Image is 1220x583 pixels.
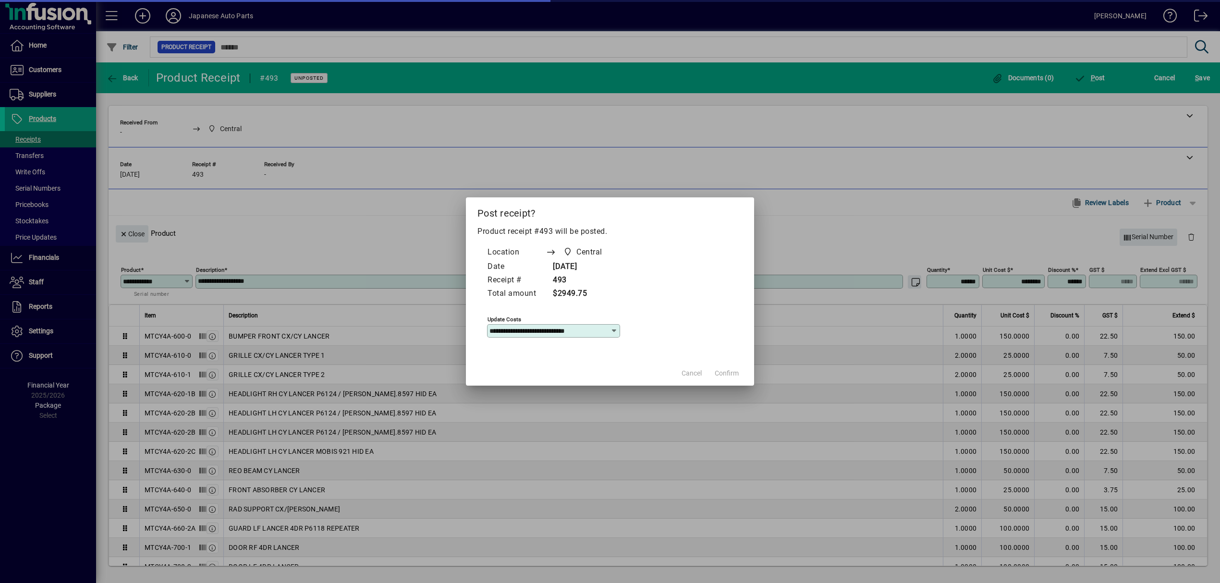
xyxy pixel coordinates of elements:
[561,245,606,259] span: Central
[546,260,621,274] td: [DATE]
[488,316,521,323] mat-label: Update costs
[487,287,546,301] td: Total amount
[487,260,546,274] td: Date
[546,274,621,287] td: 493
[576,246,602,258] span: Central
[477,226,743,237] p: Product receipt #493 will be posted.
[487,245,546,260] td: Location
[546,287,621,301] td: $2949.75
[487,274,546,287] td: Receipt #
[466,197,754,225] h2: Post receipt?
